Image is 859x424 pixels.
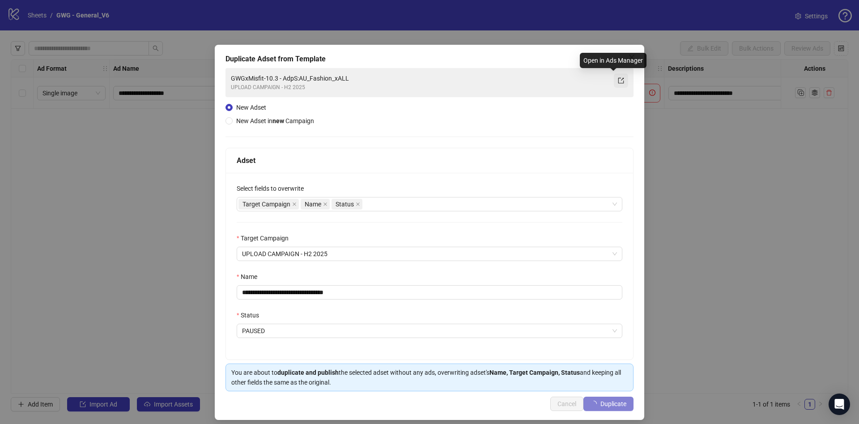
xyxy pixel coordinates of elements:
span: close [323,202,327,206]
div: You are about to the selected adset without any ads, overwriting adset's and keeping all other fi... [231,368,628,387]
span: Name [301,199,330,210]
button: Close [625,50,639,64]
span: New Adset in Campaign [236,117,314,124]
span: Status [336,199,354,209]
span: Status [332,199,362,210]
span: UPLOAD CAMPAIGN - H2 2025 [242,247,617,261]
label: Target Campaign [237,233,294,243]
span: New Adset [236,104,266,111]
span: Target Campaign [242,199,290,209]
div: Adset [237,155,622,166]
span: Target Campaign [238,199,299,210]
strong: Name, Target Campaign, Status [489,369,580,376]
div: Duplicate Adset from Template [225,54,634,64]
span: export [618,77,624,84]
span: Name [305,199,321,209]
input: Name [237,285,622,300]
label: Name [237,272,263,282]
span: PAUSED [242,324,617,338]
label: Select fields to overwrite [237,184,310,193]
span: Duplicate [600,400,626,407]
span: close [356,202,360,206]
strong: duplicate and publish [277,369,339,376]
div: GWGxMisfit-10.3 - AdpS:AU_Fashion_xALL [231,73,610,83]
label: Status [237,310,265,320]
span: loading [590,399,598,407]
div: UPLOAD CAMPAIGN - H2 2025 [231,83,610,92]
div: Open in Ads Manager [580,53,646,68]
button: Duplicate [583,397,634,411]
strong: new [272,117,284,124]
div: Open Intercom Messenger [829,394,850,415]
button: Cancel [550,397,583,411]
span: close [292,202,297,206]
